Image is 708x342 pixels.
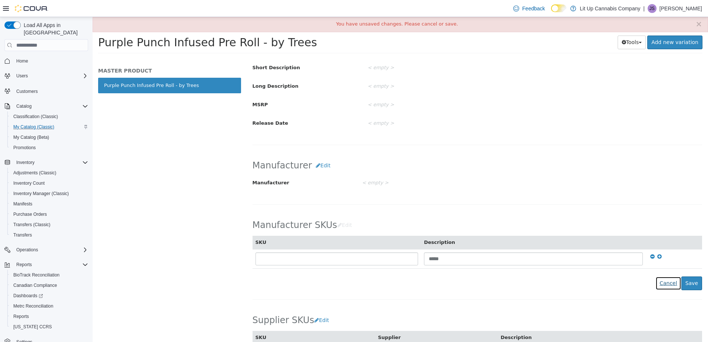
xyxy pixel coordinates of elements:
span: SKU [163,222,174,228]
span: MSRP [160,85,176,90]
a: Transfers [10,231,35,239]
button: [US_STATE] CCRS [7,322,91,332]
div: < empty > [270,160,577,172]
span: Catalog [13,102,88,111]
button: Home [1,56,91,66]
a: Add new variation [555,19,610,32]
a: Dashboards [10,291,46,300]
span: Customers [13,86,88,95]
span: SKU [163,318,174,323]
a: My Catalog (Beta) [10,133,52,142]
div: < empty > [270,44,615,57]
span: Catalog [16,103,31,109]
span: Manifests [10,199,88,208]
span: My Catalog (Beta) [10,133,88,142]
span: Promotions [13,145,36,151]
button: Purchase Orders [7,209,91,219]
span: Transfers [13,232,32,238]
span: Classification (Classic) [13,114,58,120]
a: Customers [13,87,41,96]
button: BioTrack Reconciliation [7,270,91,280]
span: Purple Punch Infused Pre Roll - by Trees [6,19,224,32]
span: Metrc Reconciliation [13,303,53,309]
button: Adjustments (Classic) [7,168,91,178]
button: Inventory [1,157,91,168]
span: Release Date [160,103,196,109]
button: Customers [1,85,91,96]
div: Jessica Smith [648,4,657,13]
a: Manifests [10,199,35,208]
span: Adjustments (Classic) [13,170,56,176]
a: Classification (Classic) [10,112,61,121]
span: Reports [13,313,29,319]
span: Load All Apps in [GEOGRAPHIC_DATA] [21,21,88,36]
span: Operations [13,245,88,254]
a: Metrc Reconciliation [10,302,56,311]
a: Canadian Compliance [10,281,60,290]
button: Edit [219,142,242,155]
span: BioTrack Reconciliation [10,271,88,279]
h2: Manufacturer [160,142,610,155]
span: Users [16,73,28,79]
a: Home [13,57,31,66]
span: Feedback [522,5,545,12]
button: Tools [525,19,554,32]
span: Home [13,56,88,66]
button: Cancel [563,259,588,273]
div: < empty > [270,63,615,76]
div: < empty > [270,100,615,113]
input: Dark Mode [551,4,567,12]
span: Home [16,58,28,64]
span: Promotions [10,143,88,152]
h2: Supplier SKUs [160,296,241,310]
a: Adjustments (Classic) [10,168,59,177]
p: | [643,4,645,13]
span: Transfers [10,231,88,239]
button: Edit [221,296,240,310]
a: [US_STATE] CCRS [10,322,55,331]
span: Adjustments (Classic) [10,168,88,177]
button: Transfers [7,230,91,240]
span: Long Description [160,66,206,72]
button: Operations [13,245,41,254]
span: Dashboards [13,293,43,299]
span: Description [331,222,363,228]
span: Canadian Compliance [10,281,88,290]
button: Manifests [7,199,91,209]
button: Canadian Compliance [7,280,91,291]
span: Transfers (Classic) [10,220,88,229]
button: Save [589,259,610,273]
span: Supplier [285,318,308,323]
span: Transfers (Classic) [13,222,50,228]
span: My Catalog (Classic) [10,123,88,131]
span: JS [649,4,655,13]
span: Purchase Orders [10,210,88,219]
button: × [603,3,610,11]
button: Transfers (Classic) [7,219,91,230]
h2: Manufacturer SKUs [160,201,264,215]
p: [PERSON_NAME] [659,4,702,13]
a: Purple Punch Infused Pre Roll - by Trees [6,61,148,76]
button: Reports [7,311,91,322]
button: My Catalog (Classic) [7,122,91,132]
button: Classification (Classic) [7,111,91,122]
button: Inventory Count [7,178,91,188]
a: My Catalog (Classic) [10,123,57,131]
button: Catalog [1,101,91,111]
button: Inventory Manager (Classic) [7,188,91,199]
span: Short Description [160,48,208,53]
span: Reports [10,312,88,321]
a: Reports [10,312,32,321]
span: Reports [13,260,88,269]
span: Washington CCRS [10,322,88,331]
span: Customers [16,88,38,94]
span: Classification (Classic) [10,112,88,121]
span: Inventory Manager (Classic) [13,191,69,197]
span: Inventory [13,158,88,167]
button: Reports [1,259,91,270]
a: Promotions [10,143,39,152]
h5: MASTER PRODUCT [6,50,148,57]
button: Operations [1,245,91,255]
button: Edit [244,201,263,215]
span: My Catalog (Beta) [13,134,49,140]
